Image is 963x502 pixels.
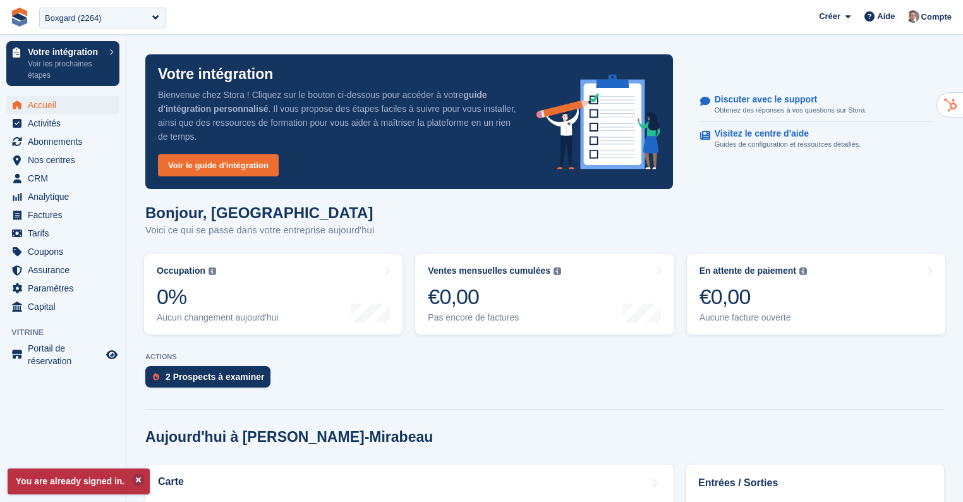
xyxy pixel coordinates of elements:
[28,206,104,224] span: Factures
[687,254,945,334] a: En attente de paiement €0,00 Aucune facture ouverte
[715,128,851,139] p: Visitez le centre d'aide
[28,224,104,242] span: Tarifs
[700,312,807,323] div: Aucune facture ouverte
[6,96,119,114] a: menu
[166,372,264,382] div: 2 Prospects à examiner
[715,139,861,150] p: Guides de configuration et ressources détaillés.
[28,151,104,169] span: Nos centres
[6,151,119,169] a: menu
[6,188,119,205] a: menu
[158,90,487,114] strong: guide d'intégration personnalisé
[11,326,126,339] span: Vitrine
[158,67,273,82] p: Votre intégration
[158,154,279,176] a: Voir le guide d'intégration
[158,476,184,487] h2: Carte
[700,88,932,123] a: Discuter avec le support Obtenez des réponses à vos questions sur Stora.
[536,75,660,169] img: onboarding-info-6c161a55d2c0e0a8cae90662b2fe09162a5109e8cc188191df67fb4f79e88e88.svg
[700,284,807,310] div: €0,00
[715,94,857,105] p: Discuter avec le support
[28,96,104,114] span: Accueil
[6,243,119,260] a: menu
[6,342,119,367] a: menu
[145,353,944,361] p: ACTIONS
[28,298,104,315] span: Capital
[428,266,550,276] div: Ventes mensuelles cumulées
[28,279,104,297] span: Paramètres
[921,11,952,23] span: Compte
[153,373,159,381] img: prospect-51fa495bee0391a8d652442698ab0144808aea92771e9ea1ae160a38d050c398.svg
[157,284,279,310] div: 0%
[415,254,674,334] a: Ventes mensuelles cumulées €0,00 Pas encore de factures
[209,267,216,275] img: icon-info-grey-7440780725fd019a000dd9b08b2336e03edf1995a4989e88bcd33f0948082b44.svg
[698,475,932,491] h2: Entrées / Sorties
[28,133,104,150] span: Abonnements
[145,204,374,221] h1: Bonjour, [GEOGRAPHIC_DATA]
[6,114,119,132] a: menu
[157,266,205,276] div: Occupation
[45,12,102,25] div: Boxgard (2264)
[10,8,29,27] img: stora-icon-8386f47178a22dfd0bd8f6a31ec36ba5ce8667c1dd55bd0f319d3a0aa187defe.svg
[158,88,516,144] p: Bienvenue chez Stora ! Cliquez sur le bouton ci-dessous pour accéder à votre . Il vous propose de...
[6,133,119,150] a: menu
[6,224,119,242] a: menu
[700,122,932,156] a: Visitez le centre d'aide Guides de configuration et ressources détaillés.
[6,261,119,279] a: menu
[28,169,104,187] span: CRM
[6,41,119,86] a: Votre intégration Voir les prochaines étapes
[877,10,895,23] span: Aide
[6,206,119,224] a: menu
[28,261,104,279] span: Assurance
[145,223,374,238] p: Voici ce qui se passe dans votre entreprise aujourd'hui
[104,347,119,362] a: Boutique d'aperçu
[28,58,103,81] p: Voir les prochaines étapes
[715,105,867,116] p: Obtenez des réponses à vos questions sur Stora.
[157,312,279,323] div: Aucun changement aujourd'hui
[428,284,561,310] div: €0,00
[145,366,277,394] a: 2 Prospects à examiner
[28,342,104,367] span: Portail de réservation
[907,10,919,23] img: Sebastien Bonnier
[819,10,840,23] span: Créer
[6,279,119,297] a: menu
[28,243,104,260] span: Coupons
[6,298,119,315] a: menu
[28,47,103,56] p: Votre intégration
[428,312,561,323] div: Pas encore de factures
[554,267,561,275] img: icon-info-grey-7440780725fd019a000dd9b08b2336e03edf1995a4989e88bcd33f0948082b44.svg
[8,468,150,494] p: You are already signed in.
[28,114,104,132] span: Activités
[799,267,807,275] img: icon-info-grey-7440780725fd019a000dd9b08b2336e03edf1995a4989e88bcd33f0948082b44.svg
[28,188,104,205] span: Analytique
[145,429,433,446] h2: Aujourd'hui à [PERSON_NAME]-Mirabeau
[6,169,119,187] a: menu
[144,254,403,334] a: Occupation 0% Aucun changement aujourd'hui
[700,266,796,276] div: En attente de paiement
